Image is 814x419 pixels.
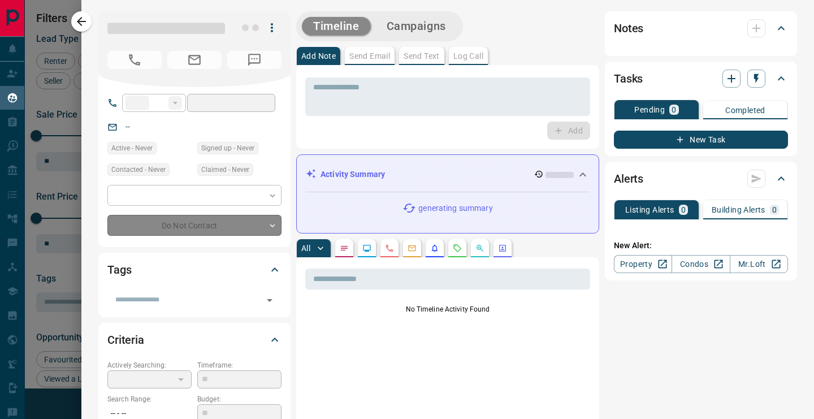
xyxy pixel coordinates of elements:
span: Contacted - Never [111,164,166,175]
div: Tasks [614,65,788,92]
svg: Calls [385,244,394,253]
p: generating summary [418,202,492,214]
button: Campaigns [375,17,457,36]
p: Search Range: [107,394,192,404]
span: Signed up - Never [201,142,254,154]
p: 0 [672,106,676,114]
svg: Listing Alerts [430,244,439,253]
p: Completed [725,106,765,114]
h2: Criteria [107,331,144,349]
svg: Agent Actions [498,244,507,253]
a: Property [614,255,672,273]
p: 0 [772,206,777,214]
div: Notes [614,15,788,42]
div: Do Not Contact [107,215,282,236]
p: New Alert: [614,240,788,252]
a: Condos [672,255,730,273]
p: Actively Searching: [107,360,192,370]
span: No Number [227,51,282,69]
svg: Opportunities [475,244,484,253]
h2: Alerts [614,170,643,188]
div: Tags [107,256,282,283]
span: Active - Never [111,142,153,154]
p: Building Alerts [712,206,765,214]
svg: Notes [340,244,349,253]
button: Open [262,292,278,308]
p: Listing Alerts [625,206,674,214]
p: Activity Summary [321,169,385,180]
span: No Number [107,51,162,69]
svg: Requests [453,244,462,253]
span: No Email [167,51,222,69]
p: 0 [681,206,686,214]
svg: Lead Browsing Activity [362,244,371,253]
h2: Tags [107,261,131,279]
p: No Timeline Activity Found [305,304,590,314]
span: Claimed - Never [201,164,249,175]
div: Criteria [107,326,282,353]
p: Pending [634,106,665,114]
button: Timeline [302,17,371,36]
div: Activity Summary [306,164,590,185]
a: -- [125,122,130,131]
a: Mr.Loft [730,255,788,273]
div: Alerts [614,165,788,192]
button: New Task [614,131,788,149]
p: All [301,244,310,252]
h2: Notes [614,19,643,37]
p: Budget: [197,394,282,404]
p: Timeframe: [197,360,282,370]
h2: Tasks [614,70,643,88]
p: Add Note [301,52,336,60]
svg: Emails [408,244,417,253]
